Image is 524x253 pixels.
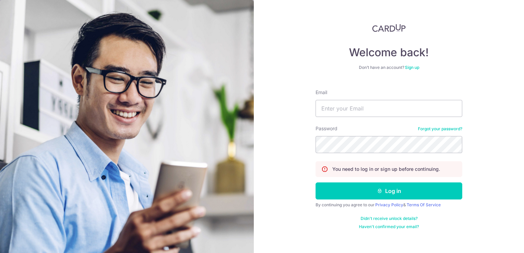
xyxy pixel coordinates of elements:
[316,89,327,96] label: Email
[418,126,462,132] a: Forgot your password?
[361,216,418,221] a: Didn't receive unlock details?
[375,202,403,207] a: Privacy Policy
[316,65,462,70] div: Don’t have an account?
[316,100,462,117] input: Enter your Email
[316,125,337,132] label: Password
[316,182,462,199] button: Log in
[405,65,419,70] a: Sign up
[359,224,419,229] a: Haven't confirmed your email?
[372,24,406,32] img: CardUp Logo
[407,202,441,207] a: Terms Of Service
[316,202,462,208] div: By continuing you agree to our &
[332,166,440,173] p: You need to log in or sign up before continuing.
[316,46,462,59] h4: Welcome back!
